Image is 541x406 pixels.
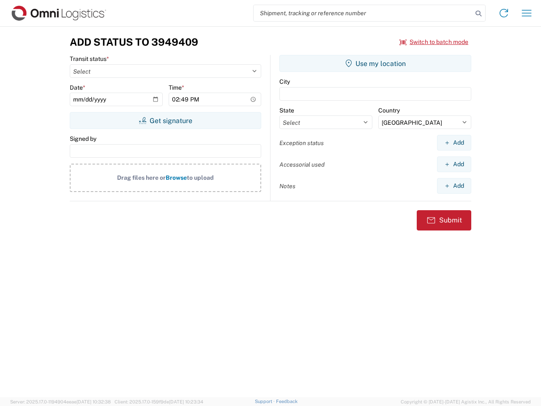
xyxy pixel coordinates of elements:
label: Signed by [70,135,96,143]
span: Server: 2025.17.0-1194904eeae [10,399,111,404]
button: Use my location [279,55,471,72]
a: Feedback [276,399,298,404]
label: Transit status [70,55,109,63]
button: Submit [417,210,471,230]
label: State [279,107,294,114]
label: City [279,78,290,85]
span: to upload [187,174,214,181]
button: Switch to batch mode [399,35,468,49]
button: Add [437,178,471,194]
span: Browse [166,174,187,181]
span: [DATE] 10:32:38 [77,399,111,404]
button: Get signature [70,112,261,129]
label: Accessorial used [279,161,325,168]
span: Client: 2025.17.0-159f9de [115,399,203,404]
button: Add [437,156,471,172]
span: [DATE] 10:23:34 [169,399,203,404]
span: Copyright © [DATE]-[DATE] Agistix Inc., All Rights Reserved [401,398,531,406]
label: Notes [279,182,295,190]
a: Support [255,399,276,404]
label: Exception status [279,139,324,147]
button: Add [437,135,471,151]
span: Drag files here or [117,174,166,181]
label: Date [70,84,85,91]
label: Time [169,84,184,91]
label: Country [378,107,400,114]
h3: Add Status to 3949409 [70,36,198,48]
input: Shipment, tracking or reference number [254,5,473,21]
